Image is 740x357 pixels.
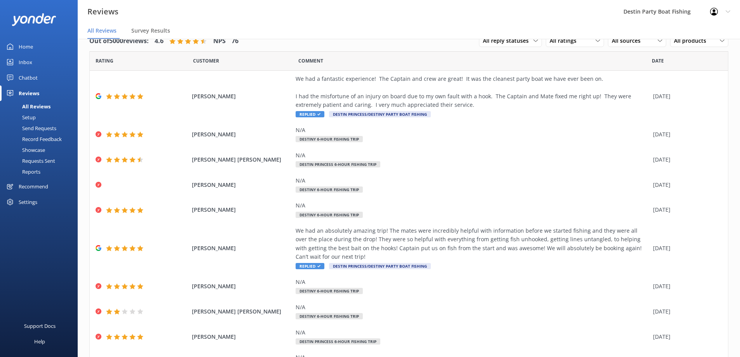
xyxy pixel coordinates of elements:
h4: 76 [232,36,239,46]
span: [PERSON_NAME] [192,181,292,189]
a: Send Requests [5,123,78,134]
h4: 4.6 [155,36,164,46]
img: yonder-white-logo.png [12,13,56,26]
div: [DATE] [653,92,718,101]
h3: Reviews [87,5,118,18]
a: Record Feedback [5,134,78,145]
span: [PERSON_NAME] [192,282,292,291]
div: Showcase [5,145,45,155]
span: Destin Princess 6-Hour Fishing Trip [296,161,380,167]
a: All Reviews [5,101,78,112]
span: All ratings [550,37,581,45]
div: [DATE] [653,333,718,341]
div: N/A [296,151,649,160]
span: [PERSON_NAME] [192,205,292,214]
span: Replied [296,111,324,117]
span: Destiny 6-Hour Fishing Trip [296,288,363,294]
span: Destiny 6-Hour Fishing Trip [296,212,363,218]
div: [DATE] [653,205,718,214]
span: [PERSON_NAME] [192,244,292,253]
span: Destiny 6-Hour Fishing Trip [296,313,363,319]
span: All reply statuses [483,37,533,45]
div: Support Docs [24,318,56,334]
span: [PERSON_NAME] [192,333,292,341]
div: Chatbot [19,70,38,85]
div: N/A [296,303,649,312]
span: Date [652,57,664,64]
div: Reviews [19,85,39,101]
div: [DATE] [653,307,718,316]
div: [DATE] [653,244,718,253]
span: Destin Princess 6-Hour Fishing Trip [296,338,380,345]
div: N/A [296,328,649,337]
div: [DATE] [653,181,718,189]
a: Showcase [5,145,78,155]
div: We had an absolutely amazing trip! The mates were incredibly helpful with information before we s... [296,226,649,261]
span: All Reviews [87,27,117,35]
span: Replied [296,263,324,269]
span: [PERSON_NAME] [PERSON_NAME] [192,307,292,316]
div: Record Feedback [5,134,62,145]
h4: NPS [213,36,226,46]
span: Destin Princess/Destiny Party Boat Fishing [329,111,431,117]
span: Date [193,57,219,64]
div: N/A [296,201,649,210]
div: Recommend [19,179,48,194]
span: Destiny 6-Hour Fishing Trip [296,186,363,193]
div: [DATE] [653,130,718,139]
span: All products [674,37,711,45]
h4: Out of 5000 reviews: [89,36,149,46]
div: N/A [296,176,649,185]
a: Requests Sent [5,155,78,166]
a: Reports [5,166,78,177]
div: N/A [296,278,649,286]
div: Home [19,39,33,54]
div: N/A [296,126,649,134]
div: Help [34,334,45,349]
span: [PERSON_NAME] [PERSON_NAME] [192,155,292,164]
span: Destin Princess/Destiny Party Boat Fishing [329,263,431,269]
div: All Reviews [5,101,50,112]
div: Settings [19,194,37,210]
span: Destiny 6-Hour Fishing Trip [296,136,363,142]
a: Setup [5,112,78,123]
span: [PERSON_NAME] [192,130,292,139]
span: [PERSON_NAME] [192,92,292,101]
div: Requests Sent [5,155,55,166]
div: Reports [5,166,40,177]
span: Question [298,57,323,64]
div: Setup [5,112,36,123]
span: Survey Results [131,27,170,35]
div: Send Requests [5,123,56,134]
span: Date [96,57,113,64]
div: Inbox [19,54,32,70]
div: [DATE] [653,282,718,291]
span: All sources [612,37,645,45]
div: We had a fantastic experience! The Captain and crew are great! It was the cleanest party boat we ... [296,75,649,110]
div: [DATE] [653,155,718,164]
